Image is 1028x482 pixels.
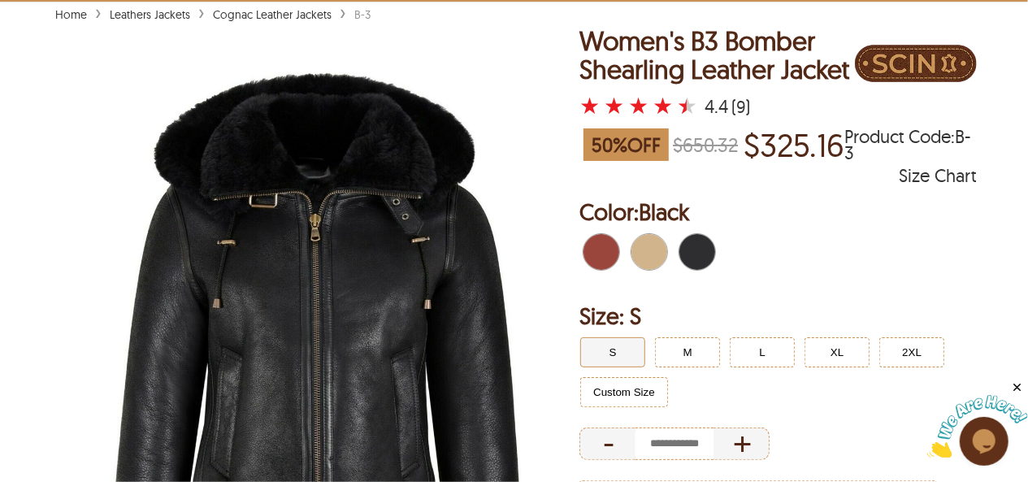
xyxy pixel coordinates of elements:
div: (9) [731,98,750,115]
a: Women's B3 Bomber Shearling Leather Jacket with a 4.444444444444444 Star Rating and 9 Product Rev... [579,95,701,118]
img: Brand Logo PDP Image [855,27,977,100]
h2: Selected Color: by Black [579,196,977,228]
label: 1 rating [579,98,600,114]
label: 4 rating [653,98,673,114]
a: Home [51,7,91,22]
span: 50 % OFF [583,128,669,161]
label: 2 rating [604,98,624,114]
h1: Women's B3 Bomber Shearling Leather Jacket [579,27,855,84]
div: B-3 [350,7,375,23]
div: Increase Quantity of Item [714,428,770,460]
a: Brand Logo PDP Image [855,27,977,118]
button: Click to select M [655,337,720,367]
button: Click to select S [580,337,645,367]
iframe: chat widget [927,380,1028,458]
strike: $650.32 [673,132,738,157]
label: 5 rating [677,98,697,114]
div: Cognac [579,230,623,274]
a: Cognac Leather Jackets [209,7,336,22]
div: Brand Logo PDP Image [855,27,977,104]
p: Price of $325.16 [744,126,844,163]
div: Size Chart [900,167,977,184]
a: Leathers Jackets [106,7,194,22]
h2: Selected Filter by Size: S [579,300,977,332]
button: Click to select 2XL [879,337,944,367]
div: 4.4 [705,98,728,115]
button: Click to select XL [805,337,870,367]
div: Black [675,230,719,274]
div: Decrease Quantity of Item [579,428,635,460]
span: Black [639,198,689,226]
button: Click to select Custom Size [580,377,668,407]
button: Click to select L [730,337,795,367]
label: 3 rating [628,98,648,114]
div: Tan [627,230,671,274]
span: Product Code: B-3 [844,128,977,161]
